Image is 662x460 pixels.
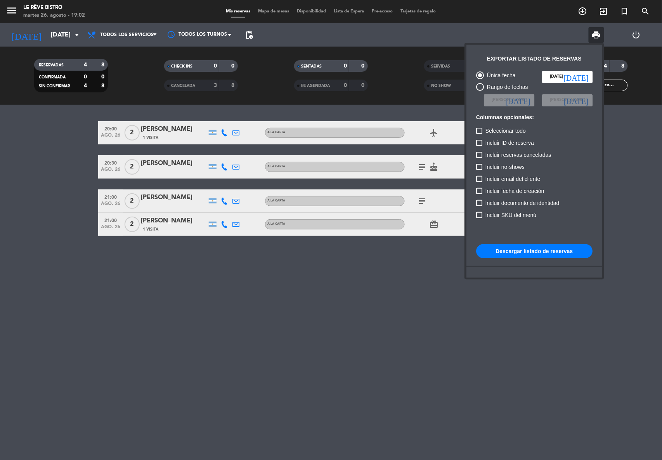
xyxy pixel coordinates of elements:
[485,150,551,160] span: Incluir reservas canceladas
[550,97,585,104] span: [PERSON_NAME]
[476,244,593,258] button: Descargar listado de reservas
[476,114,593,121] h6: Columnas opcionales:
[485,186,544,196] span: Incluir fecha de creación
[484,83,528,92] div: Rango de fechas
[505,96,530,104] i: [DATE]
[492,97,527,104] span: [PERSON_NAME]
[484,71,516,80] div: Única fecha
[244,30,254,40] span: pending_actions
[485,198,560,208] span: Incluir documento de identidad
[485,174,541,184] span: Incluir email del cliente
[485,162,525,172] span: Incluir no-shows
[487,54,582,63] div: Exportar listado de reservas
[485,126,526,135] span: Seleccionar todo
[485,138,534,148] span: Incluir ID de reserva
[563,96,588,104] i: [DATE]
[485,210,537,220] span: Incluir SKU del menú
[592,30,601,40] span: print
[563,73,588,81] i: [DATE]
